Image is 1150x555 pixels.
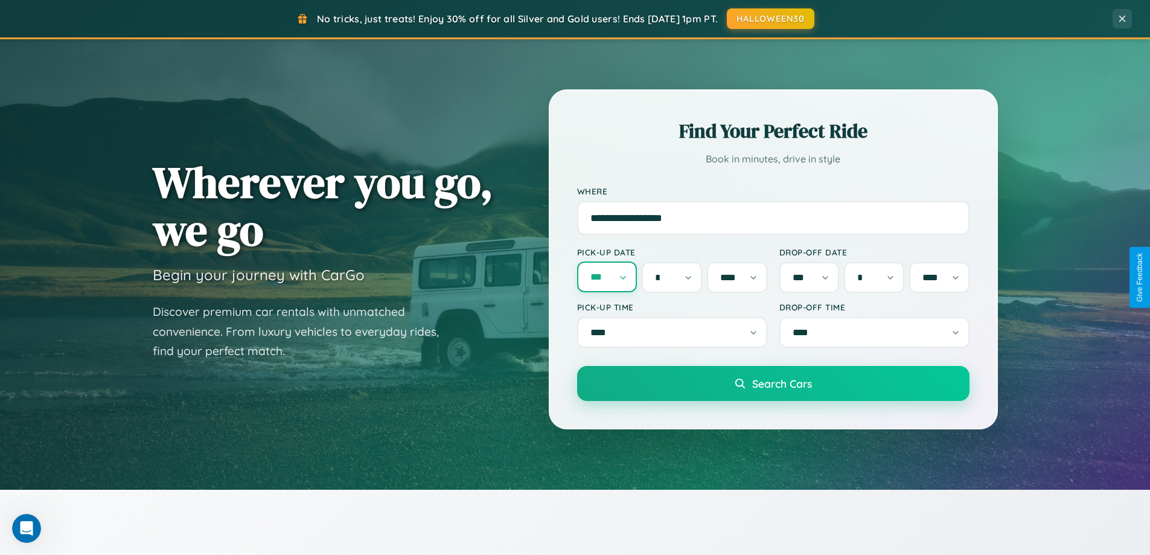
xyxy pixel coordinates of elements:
h2: Find Your Perfect Ride [577,118,970,144]
p: Book in minutes, drive in style [577,150,970,168]
iframe: Intercom live chat [12,514,41,543]
label: Where [577,186,970,196]
h3: Begin your journey with CarGo [153,266,365,284]
span: Search Cars [752,377,812,390]
p: Discover premium car rentals with unmatched convenience. From luxury vehicles to everyday rides, ... [153,302,455,361]
label: Pick-up Date [577,247,767,257]
span: No tricks, just treats! Enjoy 30% off for all Silver and Gold users! Ends [DATE] 1pm PT. [317,13,718,25]
h1: Wherever you go, we go [153,158,493,254]
label: Pick-up Time [577,302,767,312]
label: Drop-off Date [779,247,970,257]
button: HALLOWEEN30 [727,8,814,29]
div: Give Feedback [1136,253,1144,302]
button: Search Cars [577,366,970,401]
label: Drop-off Time [779,302,970,312]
